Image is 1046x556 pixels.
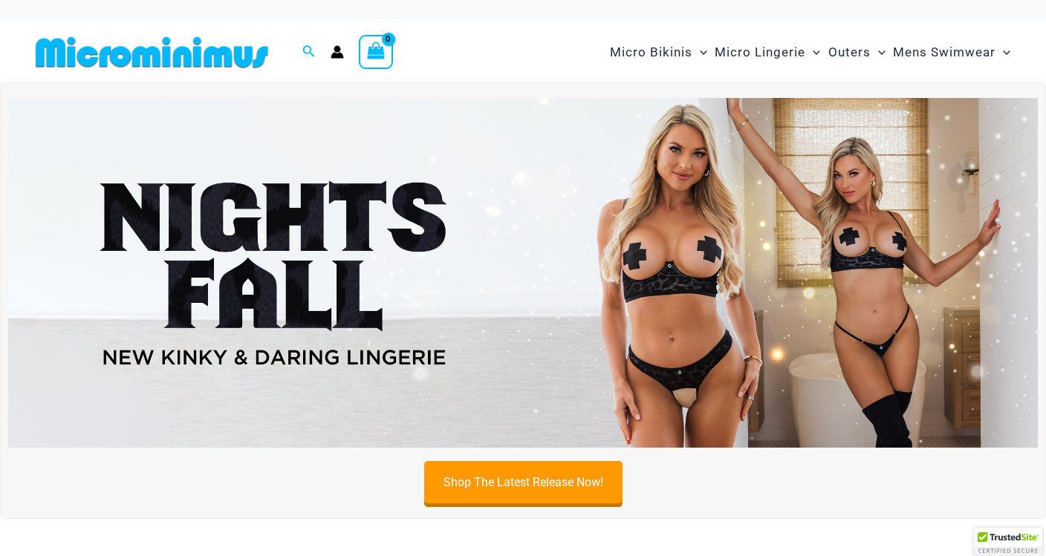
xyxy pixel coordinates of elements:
span: Menu Toggle [805,33,820,71]
a: Micro BikinisMenu ToggleMenu Toggle [606,30,711,75]
span: Mens Swimwear [893,33,995,71]
a: Account icon link [331,45,344,59]
div: TrustedSite Certified [974,528,1042,556]
span: Micro Lingerie [715,33,805,71]
nav: Site Navigation [604,27,1016,77]
span: Menu Toggle [692,33,707,71]
img: MM SHOP LOGO FLAT [30,36,274,69]
span: Menu Toggle [995,33,1010,71]
a: Mens SwimwearMenu ToggleMenu Toggle [889,30,1014,75]
a: Micro LingerieMenu ToggleMenu Toggle [711,30,824,75]
a: Shop The Latest Release Now! [424,461,623,503]
a: Search icon link [302,43,316,62]
span: Menu Toggle [871,33,886,71]
a: View Shopping Cart, empty [359,35,393,69]
img: Night's Fall Silver Leopard Pack [8,98,1038,448]
span: Micro Bikinis [610,33,692,71]
span: Outers [828,33,871,71]
a: OutersMenu ToggleMenu Toggle [825,30,889,75]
